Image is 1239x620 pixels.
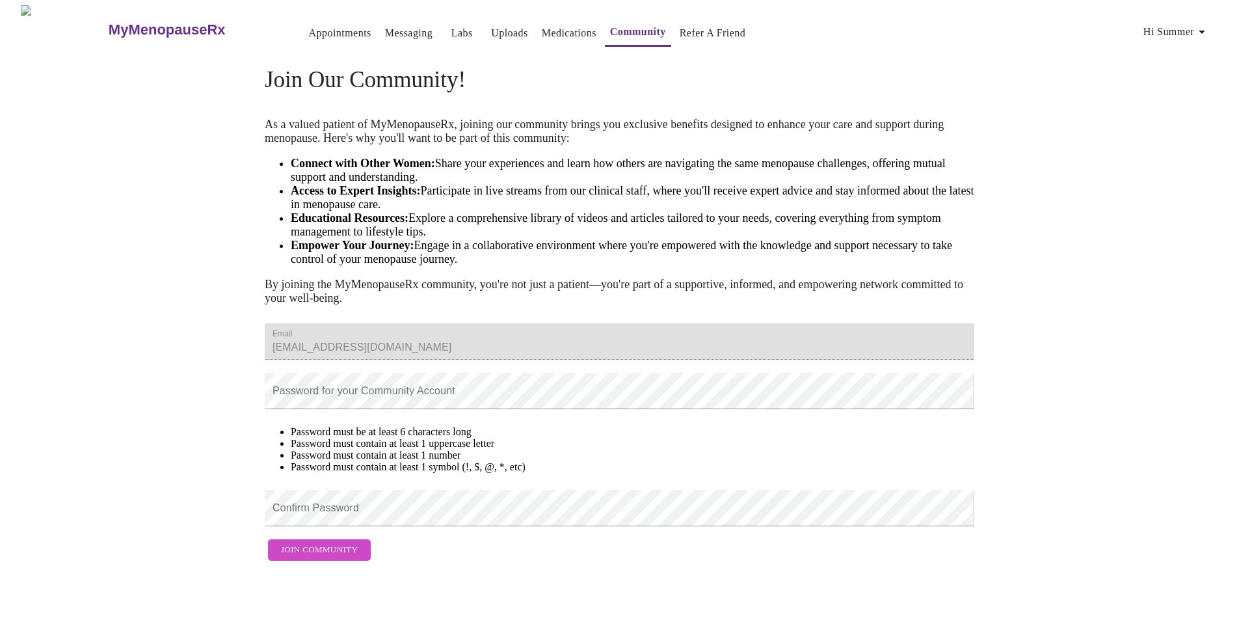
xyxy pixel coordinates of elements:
h3: MyMenopauseRx [109,21,226,38]
button: Medications [537,20,602,46]
a: MyMenopauseRx [107,7,277,53]
strong: Connect with Other Women: [291,157,435,170]
button: Messaging [380,20,438,46]
a: Messaging [385,24,433,42]
a: Appointments [309,24,371,42]
a: Refer a Friend [680,24,746,42]
button: Uploads [486,20,533,46]
span: Join Community [281,543,358,558]
p: As a valued patient of MyMenopauseRx, joining our community brings you exclusive benefits designe... [265,118,974,145]
li: Share your experiences and learn how others are navigating the same menopause challenges, offerin... [291,157,974,184]
a: Uploads [491,24,528,42]
button: Appointments [304,20,377,46]
li: Engage in a collaborative environment where you're empowered with the knowledge and support neces... [291,239,974,266]
li: Password must be at least 6 characters long [291,426,974,438]
button: Hi Summer [1138,19,1215,45]
a: Community [610,23,666,41]
li: Explore a comprehensive library of videos and articles tailored to your needs, covering everythin... [291,211,974,239]
span: Hi Summer [1143,23,1210,41]
li: Password must contain at least 1 symbol (!, $, @, *, etc) [291,461,974,473]
a: Medications [542,24,596,42]
button: Labs [441,20,483,46]
h4: Join Our Community! [265,67,974,93]
img: MyMenopauseRx Logo [21,5,107,54]
li: Password must contain at least 1 uppercase letter [291,438,974,450]
button: Community [605,19,671,47]
button: Join Community [268,539,371,561]
button: Refer a Friend [674,20,751,46]
a: Labs [451,24,473,42]
p: By joining the MyMenopauseRx community, you're not just a patient—you're part of a supportive, in... [265,278,974,305]
li: Participate in live streams from our clinical staff, where you'll receive expert advice and stay ... [291,184,974,211]
strong: Educational Resources: [291,211,408,224]
li: Password must contain at least 1 number [291,450,974,461]
strong: Empower Your Journey: [291,239,414,252]
strong: Access to Expert Insights: [291,184,421,197]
